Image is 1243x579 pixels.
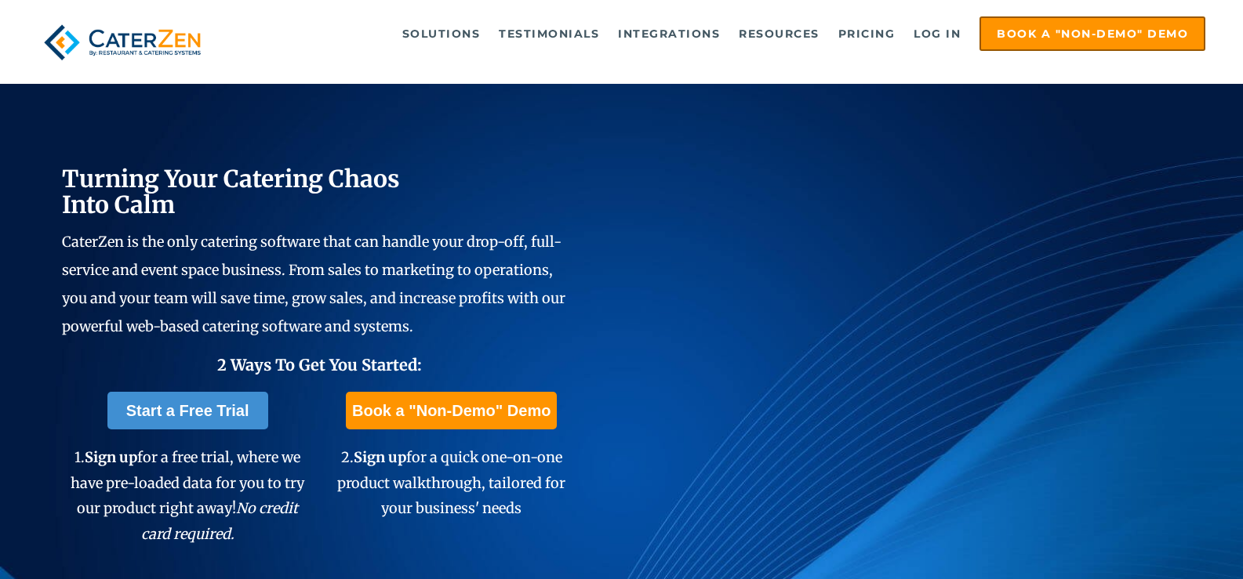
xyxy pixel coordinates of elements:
a: Book a "Non-Demo" Demo [979,16,1205,51]
em: No credit card required. [141,499,299,542]
a: Testimonials [491,18,607,49]
a: Solutions [394,18,489,49]
span: Turning Your Catering Chaos Into Calm [62,164,400,219]
a: Resources [731,18,827,49]
span: 2 Ways To Get You Started: [217,355,422,375]
iframe: Help widget launcher [1103,518,1226,562]
span: Sign up [85,448,137,466]
img: caterzen [38,16,207,68]
a: Integrations [610,18,728,49]
span: 1. for a free trial, where we have pre-loaded data for you to try our product right away! [71,448,304,542]
div: Navigation Menu [237,16,1205,51]
span: CaterZen is the only catering software that can handle your drop-off, full-service and event spac... [62,233,565,335]
span: 2. for a quick one-on-one product walkthrough, tailored for your business' needs [337,448,565,517]
a: Start a Free Trial [107,392,268,429]
a: Log in [906,18,969,49]
a: Pricing [830,18,903,49]
span: Sign up [354,448,406,466]
a: Book a "Non-Demo" Demo [346,392,557,429]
